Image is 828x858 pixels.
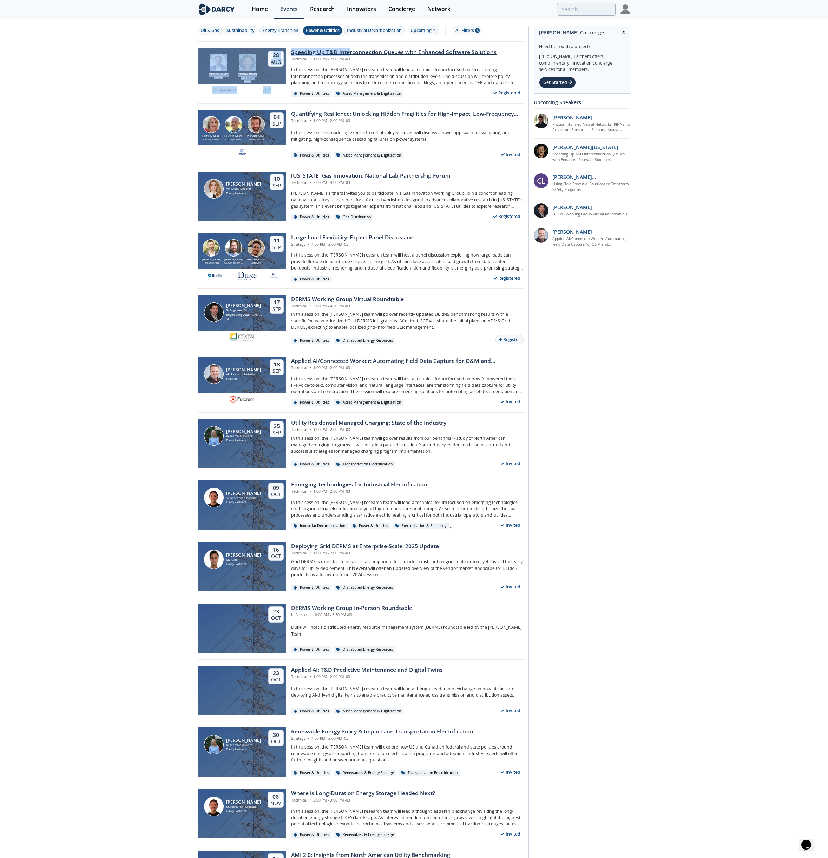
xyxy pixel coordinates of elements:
img: Juan Corrado [204,797,224,816]
div: Invited [498,398,524,406]
div: [PERSON_NAME] [226,182,261,187]
img: 10e008b0-193f-493d-a134-a0520e334597 [212,86,237,94]
span: • [308,304,312,308]
div: 25 [272,423,281,430]
div: Power & Utilities [291,91,331,97]
div: Darcy Partners [226,562,261,566]
img: fe66cb83-ad6b-42ca-a555-d45a2888711e [230,395,254,404]
div: 11 [272,237,281,244]
img: Elizabeth Wilson [204,735,224,754]
div: Technical 1:00 PM - 2:00 PM -03 [291,427,446,433]
div: [PERSON_NAME] [223,134,245,138]
img: information.svg [622,31,625,34]
div: Invited [498,583,524,592]
div: Power & Utilities [291,338,331,344]
p: [PERSON_NAME] [552,228,592,235]
div: Power & Utilities [291,770,331,776]
div: Where is Long-Duration Energy Storage Headed Next? [291,789,435,798]
img: Ross Dakin [248,116,265,133]
div: [PERSON_NAME] [200,134,223,138]
button: Energy Transition [259,26,301,35]
div: Power & Utilities [306,27,340,34]
div: Sep [272,430,281,436]
button: Register [495,335,524,345]
img: e8f39e9e-9f17-4b63-a8ed-a782f7c495e8 [269,271,278,280]
div: Asset Management & Digitization [334,399,403,406]
input: Advanced Search [557,3,616,16]
div: Deploying Grid DERMS at Enterprise-Scale: 2025 Update [291,542,439,551]
div: Renewable Energy Policy & Impacts on Transportation Electrification [291,727,473,736]
div: Sep [272,121,281,127]
div: Home [252,6,268,12]
p: In this session, the [PERSON_NAME] team will go over recently updated DERMS benchmarking results ... [291,311,524,331]
div: [PERSON_NAME] [226,429,261,434]
div: Technical 1:00 PM - 2:00 PM -03 [291,551,439,556]
div: Darcy Partners [226,747,261,752]
div: Utility Residential Managed Charging: State of the Industry [291,419,446,427]
img: Juan Corrado [204,488,224,507]
div: [PERSON_NAME] [200,258,223,262]
img: 1b183925-147f-4a47-82c9-16eeeed5003c [534,144,548,158]
img: Francisco Alvarez Colombo [204,550,224,569]
div: Fulcrum [226,377,261,381]
div: Applied AI/Connected Worker: Automating Field Data Capture for O&M and Construction [291,357,524,365]
div: [GEOGRAPHIC_DATA] [223,261,245,264]
a: Physics Informed Neural Networks (PINNs) to Accelerate Subsurface Scenario Analysis [552,122,631,133]
div: Upcoming Speakers [534,96,630,108]
div: Aug [271,59,281,65]
div: Technical 1:00 PM - 2:00 PM -03 [291,674,443,680]
p: Duke will host a distributed energy resource management system (DERMS) roundtable led by the [PER... [291,624,524,637]
a: 23 Oct Applied AI: T&D Predictive Maintenance and Digital Twins Technical • 1:00 PM - 2:00 PM -03... [198,666,524,715]
div: Darcy Partners [226,500,261,505]
p: [PERSON_NAME] [552,204,592,211]
img: 336b6de1-6040-4323-9c13-5718d9811639 [263,86,272,94]
div: [PERSON_NAME] [245,134,267,138]
img: Profile [620,4,630,14]
div: Strategy 1:00 PM - 2:00 PM -03 [291,736,473,741]
div: VP, Product Marketing [226,372,261,377]
p: [PERSON_NAME][MEDICAL_DATA] [552,173,631,181]
div: Emerging Technologies for Industrial Electrification [291,480,427,489]
a: Susan Ginsburg [PERSON_NAME] Criticality Sciences Ben Ruddell [PERSON_NAME] Criticality Sciences ... [198,110,524,159]
div: Innovators [347,6,376,12]
div: GridUnity [208,76,229,79]
div: Sep [272,368,281,374]
span: • [307,242,310,247]
div: [US_STATE] Gas Innovation: National Lab Partnership Forum [291,172,451,180]
img: f59c13b7-8146-4c0f-b540-69d0cf6e4c34 [238,148,247,156]
div: Oct [271,738,281,745]
p: In this session, the [PERSON_NAME] team will go over results from our benchmark study of North Am... [291,435,524,454]
p: [PERSON_NAME] [PERSON_NAME] [552,114,631,121]
img: Ben Ruddell [225,116,242,133]
div: Applied AI: T&D Predictive Maintenance and Digital Twins [291,666,443,674]
img: Elizabeth Wilson [204,426,224,446]
div: Sr. Research Associate [226,496,261,500]
p: In this session, the [PERSON_NAME] research team will lead a technical forum focused on streamlin... [291,67,524,86]
img: 257d1208-f7de-4aa6-9675-f79dcebd2004 [534,228,548,243]
p: In this session, risk modeling experts from Criticality Sciences will discuss a novel approach to... [291,129,524,142]
div: Technical 3:00 PM - 4:30 PM -03 [291,304,408,309]
div: Need help with a project? [539,39,625,50]
div: Research Associate [226,434,261,439]
div: Criticality Sciences [245,138,267,141]
div: 17 [272,299,281,306]
div: Quantifying Resilience: Unlocking Hidden Fragilities for High-Impact, Low-Frequency (HILF) Event ... [291,110,524,118]
a: Elizabeth Wilson [PERSON_NAME] Research Associate Darcy Partners 30 Oct Renewable Energy Policy &... [198,727,524,777]
a: DERMS Working Group Virtual Roundtable 1 [552,212,627,217]
div: Sustainability [226,27,255,34]
img: sce.com.png [230,333,254,341]
div: [PERSON_NAME][US_STATE] [236,73,258,80]
div: Invited [498,768,524,777]
div: All Filters [455,27,480,34]
p: [PERSON_NAME] Partners invites you to participate in a Gas Innovation Working Group. Join a cohor... [291,190,524,209]
a: Francisco Alvarez Colombo [PERSON_NAME] Manager Darcy Partners 16 Oct Deploying Grid DERMS at Ent... [198,542,524,591]
span: • [308,118,312,123]
img: Nick Guay [248,239,265,257]
div: Darcy Partners [226,809,261,813]
div: [PERSON_NAME] [226,553,261,558]
div: 04 [272,114,281,121]
p: [PERSON_NAME][US_STATE] [552,144,618,151]
a: Ryan Hledik [PERSON_NAME] The Brattle Group Tyler Norris [PERSON_NAME] [GEOGRAPHIC_DATA] Nick Gua... [198,233,524,282]
div: DERMS Working Group Virtual Roundtable 1 [291,295,408,304]
div: Nov [270,800,281,806]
